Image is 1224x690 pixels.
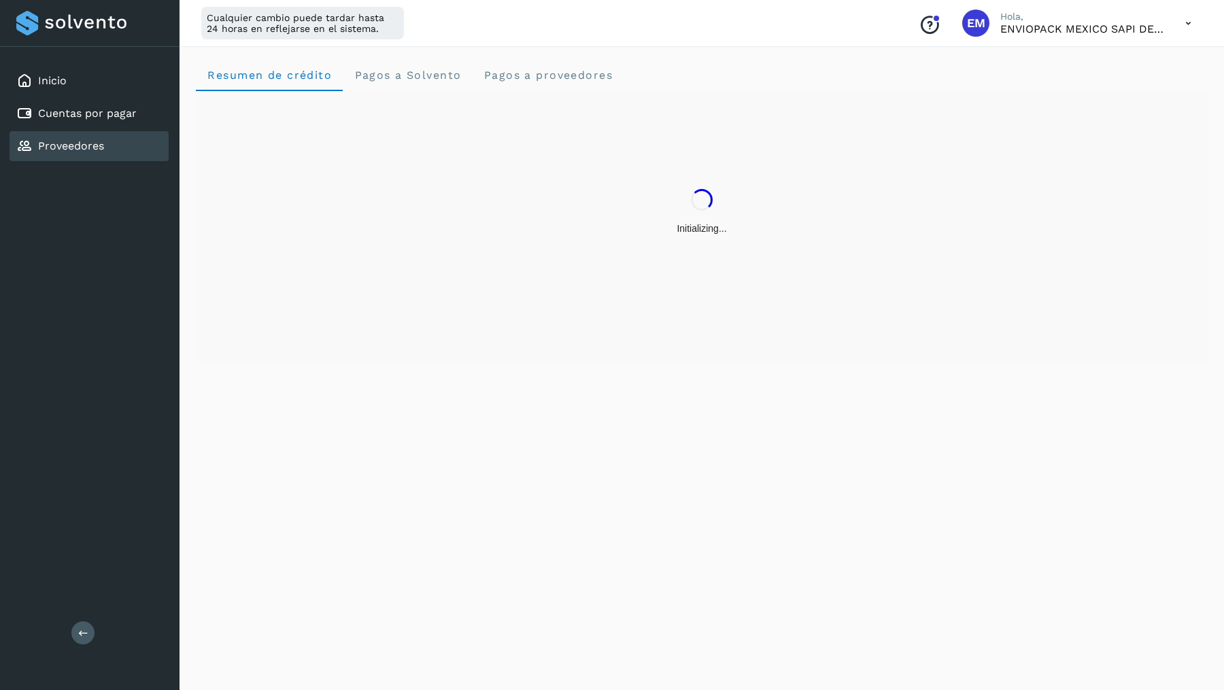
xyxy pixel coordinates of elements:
div: Cualquier cambio puede tardar hasta 24 horas en reflejarse en el sistema. [201,7,404,39]
p: Hola, [1000,11,1163,22]
div: Proveedores [10,131,169,161]
a: Cuentas por pagar [38,107,137,120]
div: Inicio [10,66,169,96]
p: ENVIOPACK MEXICO SAPI DE CV [1000,22,1163,35]
a: Proveedores [38,139,104,152]
span: Pagos a Solvento [354,69,461,82]
span: Pagos a proveedores [483,69,613,82]
a: Inicio [38,74,67,87]
span: Resumen de crédito [207,69,332,82]
div: Cuentas por pagar [10,99,169,128]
